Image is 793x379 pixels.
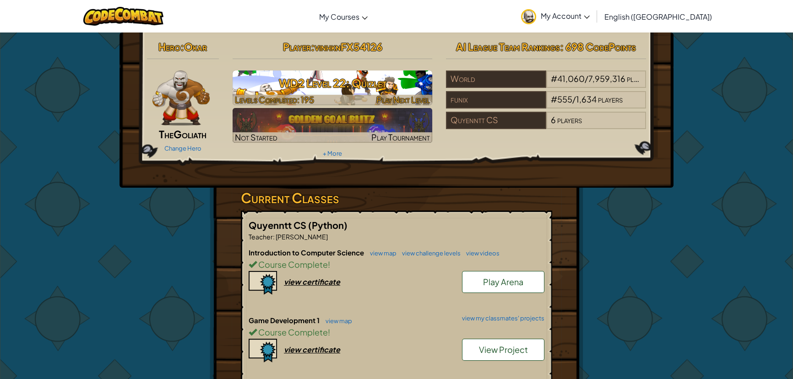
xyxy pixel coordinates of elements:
[321,317,352,325] a: view map
[446,100,646,110] a: funix#555/1,634players
[604,12,712,22] span: English ([GEOGRAPHIC_DATA])
[371,132,430,142] span: Play Tournament
[233,70,433,105] a: Play Next Level
[249,271,277,295] img: certificate-icon.png
[273,233,275,241] span: :
[627,73,652,84] span: players
[308,219,348,231] span: (Python)
[457,315,544,321] a: view my classmates' projects
[314,40,382,53] span: vinhknFX54126
[551,94,557,104] span: #
[462,249,500,257] a: view videos
[315,4,372,29] a: My Courses
[572,94,576,104] span: /
[328,327,330,337] span: !
[319,12,359,22] span: My Courses
[158,40,180,53] span: Hero
[159,128,174,141] span: The
[235,132,277,142] span: Not Started
[576,94,597,104] span: 1,634
[446,79,646,90] a: World#41,060/7,959,316players
[235,94,314,105] span: Levels Completed: 195
[600,4,717,29] a: English ([GEOGRAPHIC_DATA])
[588,73,625,84] span: 7,959,316
[323,150,342,157] a: + More
[598,94,623,104] span: players
[249,345,340,354] a: view certificate
[397,249,461,257] a: view challenge levels
[241,188,552,208] h3: Current Classes
[249,233,273,241] span: Teacher
[376,94,430,105] span: Play Next Level
[551,114,556,125] span: 6
[446,91,546,108] div: funix
[164,145,201,152] a: Change Hero
[83,7,163,26] img: CodeCombat logo
[557,73,585,84] span: 41,060
[257,327,328,337] span: Course Complete
[541,11,590,21] span: My Account
[557,114,582,125] span: players
[365,249,396,257] a: view map
[184,40,207,53] span: Okar
[521,9,536,24] img: avatar
[249,316,321,325] span: Game Development 1
[516,2,594,31] a: My Account
[233,108,433,143] img: Golden Goal
[233,73,433,93] h3: WD2 Level 22: Quizlet
[249,219,308,231] span: Quyenntt CS
[446,120,646,131] a: Quyenntt CS6players
[446,70,546,88] div: World
[456,40,560,53] span: AI League Team Rankings
[174,128,206,141] span: Goliath
[249,277,340,287] a: view certificate
[257,259,328,270] span: Course Complete
[152,70,210,125] img: goliath-pose.png
[233,70,433,105] img: WD2 Level 22: Quizlet
[310,40,314,53] span: :
[233,108,433,143] a: Not StartedPlay Tournament
[483,276,523,287] span: Play Arena
[551,73,557,84] span: #
[249,339,277,363] img: certificate-icon.png
[557,94,572,104] span: 555
[284,277,340,287] div: view certificate
[446,112,546,129] div: Quyenntt CS
[585,73,588,84] span: /
[328,259,330,270] span: !
[282,40,310,53] span: Player
[560,40,636,53] span: : 698 CodePoints
[275,233,328,241] span: [PERSON_NAME]
[479,344,528,355] span: View Project
[284,345,340,354] div: view certificate
[180,40,184,53] span: :
[249,248,365,257] span: Introduction to Computer Science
